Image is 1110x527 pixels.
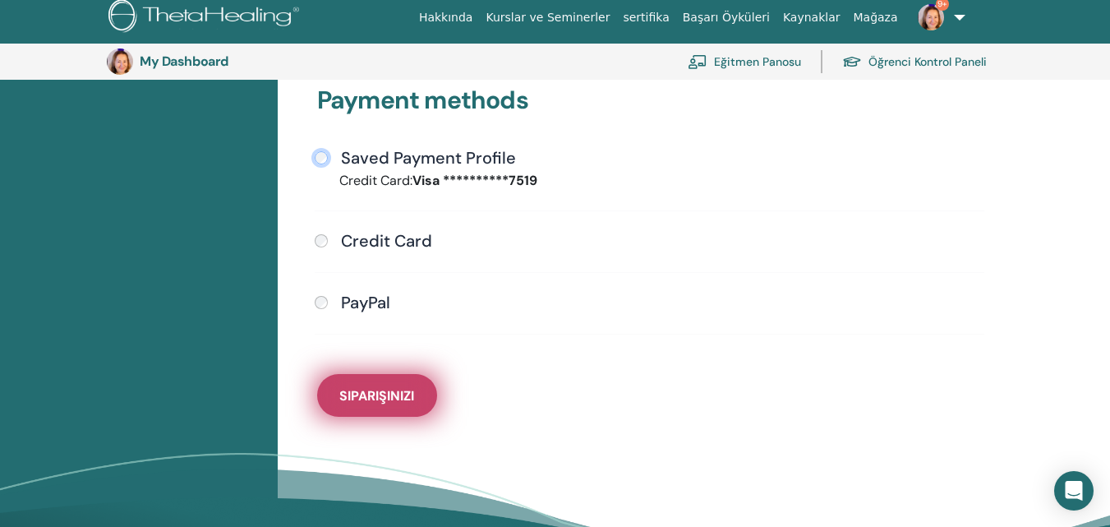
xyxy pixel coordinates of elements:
a: Kaynaklar [776,2,847,33]
h3: My Dashboard [140,53,304,69]
a: Hakkında [412,2,480,33]
h4: PayPal [341,293,390,312]
a: Başarı Öyküleri [676,2,776,33]
a: Öğrenci Kontrol Paneli [842,44,987,80]
h4: Saved Payment Profile [341,148,516,168]
span: Siparişinizi [339,387,414,404]
img: default.jpg [918,4,944,30]
a: sertifika [616,2,675,33]
button: Siparişinizi [317,374,437,417]
div: Open Intercom Messenger [1054,471,1094,511]
h4: Credit Card [341,231,432,251]
a: Kurslar ve Seminerler [479,2,616,33]
img: chalkboard-teacher.svg [688,54,707,69]
div: Credit Card: [327,171,650,191]
img: default.jpg [107,49,133,75]
img: graduation-cap.svg [842,55,862,69]
a: Mağaza [846,2,904,33]
a: Eğitmen Panosu [688,44,801,80]
h3: Payment methods [317,86,982,122]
